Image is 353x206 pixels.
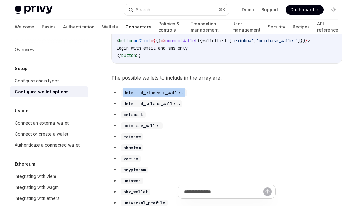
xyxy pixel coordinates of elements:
a: Connectors [125,20,151,34]
div: Connect an external wallet [15,119,69,127]
button: Toggle dark mode [328,5,338,15]
div: Integrating with wagmi [15,184,59,191]
a: Dashboard [286,5,324,15]
a: Configure wallet options [10,86,88,97]
div: Integrating with ethers [15,195,59,202]
img: light logo [15,6,53,14]
button: Search...⌘K [124,4,229,15]
a: Security [268,20,285,34]
a: Basics [42,20,56,34]
span: ({ [197,38,202,43]
span: => [161,38,165,43]
span: ⌘ K [219,7,225,12]
h5: Setup [15,65,28,72]
a: Welcome [15,20,34,34]
span: = [151,38,153,43]
a: Wallets [102,20,118,34]
a: Integrating with wagmi [10,182,88,193]
code: coinbase_wallet [121,122,163,129]
span: { [153,38,156,43]
span: > [136,53,139,58]
span: < [116,38,119,43]
a: Support [261,7,278,13]
code: zerion [121,155,141,162]
span: connectWallet [165,38,197,43]
a: Demo [242,7,254,13]
span: button [119,38,134,43]
a: Authentication [63,20,95,34]
a: Connect an external wallet [10,118,88,129]
div: Configure wallet options [15,88,69,96]
span: [ [229,38,232,43]
span: 'rainbow' [232,38,254,43]
span: , [254,38,256,43]
a: Transaction management [191,20,225,34]
span: Login with email and sms only [116,45,188,51]
div: Configure chain types [15,77,59,84]
span: } [305,38,308,43]
span: walletList: [202,38,229,43]
span: Dashboard [290,7,314,13]
a: User management [232,20,260,34]
span: ]}) [298,38,305,43]
span: button [121,53,136,58]
code: cryptocom [121,167,148,173]
code: rainbow [121,133,143,140]
a: Overview [10,44,88,55]
code: detected_ethereum_wallets [121,89,187,96]
a: Configure chain types [10,75,88,86]
button: Send message [263,187,272,196]
a: Integrating with viem [10,171,88,182]
code: detected_solana_wallets [121,100,182,107]
div: Connect or create a wallet [15,130,68,138]
code: phantom [121,144,143,151]
span: </ [116,53,121,58]
a: Connect or create a wallet [10,129,88,140]
h5: Ethereum [15,160,35,168]
span: > [308,38,310,43]
span: The possible wallets to include in the array are: [111,73,342,82]
code: metamask [121,111,146,118]
code: uniswap [121,178,143,184]
div: Overview [15,46,34,53]
span: onClick [134,38,151,43]
a: Recipes [293,20,310,34]
a: API reference [317,20,338,34]
input: Ask a question... [184,185,263,198]
a: Integrating with ethers [10,193,88,204]
div: Authenticate a connected wallet [15,141,80,149]
span: () [156,38,161,43]
div: Search... [136,6,153,13]
a: Policies & controls [158,20,183,34]
span: 'coinbase_wallet' [256,38,298,43]
a: Authenticate a connected wallet [10,140,88,151]
span: ; [139,53,141,58]
h5: Usage [15,107,28,114]
div: Integrating with viem [15,173,56,180]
